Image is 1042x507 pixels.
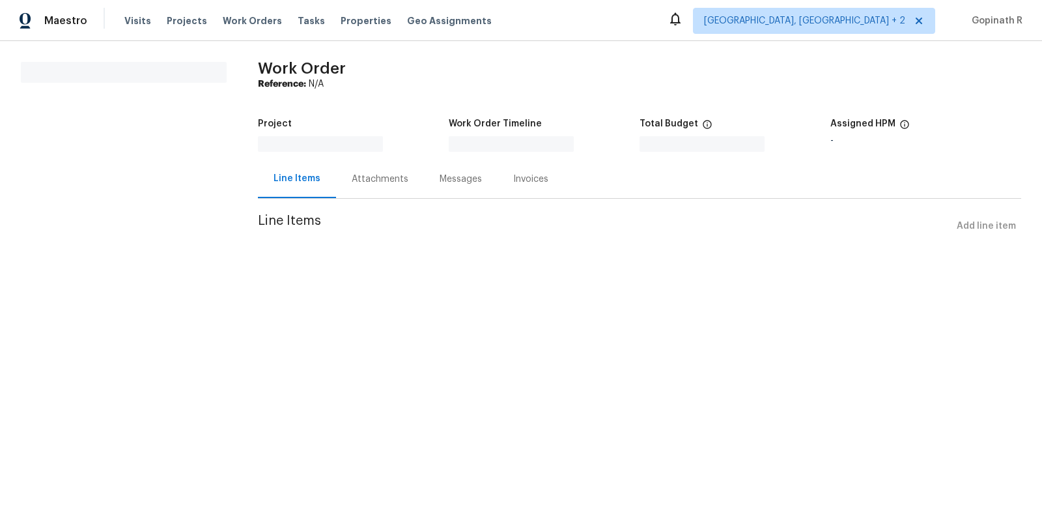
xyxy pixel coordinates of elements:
div: N/A [258,78,1021,91]
span: Line Items [258,214,951,239]
span: The hpm assigned to this work order. [899,119,910,136]
h5: Project [258,119,292,128]
span: Properties [341,14,391,27]
div: Line Items [274,172,320,185]
span: Geo Assignments [407,14,492,27]
b: Reference: [258,80,306,89]
span: Projects [167,14,207,27]
span: Work Orders [223,14,282,27]
span: Tasks [298,16,325,25]
span: The total cost of line items that have been proposed by Opendoor. This sum includes line items th... [702,119,712,136]
h5: Work Order Timeline [449,119,542,128]
h5: Total Budget [640,119,698,128]
div: Invoices [513,173,548,186]
div: Attachments [352,173,408,186]
span: Work Order [258,61,346,76]
span: [GEOGRAPHIC_DATA], [GEOGRAPHIC_DATA] + 2 [704,14,905,27]
div: - [830,136,1021,145]
h5: Assigned HPM [830,119,895,128]
div: Messages [440,173,482,186]
span: Visits [124,14,151,27]
span: Gopinath R [966,14,1022,27]
span: Maestro [44,14,87,27]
